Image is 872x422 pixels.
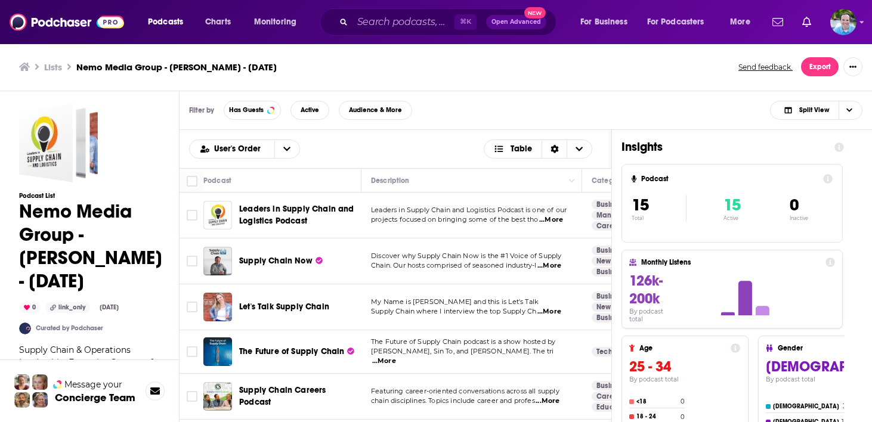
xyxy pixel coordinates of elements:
[14,392,30,408] img: Jon Profile
[190,145,274,153] button: open menu
[491,19,541,25] span: Open Advanced
[629,308,678,323] h4: By podcast total
[187,302,197,312] span: Toggle select row
[187,346,197,357] span: Toggle select row
[524,7,546,18] span: New
[239,302,329,312] span: Let's Talk Supply Chain
[19,322,31,334] img: ConnectPod
[254,14,296,30] span: Monitoring
[290,101,329,120] button: Active
[592,267,649,277] a: Business News
[636,398,678,405] h4: <18
[641,175,818,183] h4: Podcast
[592,381,629,390] a: Business
[203,173,231,188] div: Podcast
[372,356,396,366] span: ...More
[621,139,825,154] h1: Insights
[797,12,816,32] a: Show notifications dropdown
[203,337,232,366] a: The Future of Supply Chain
[10,11,124,33] img: Podchaser - Follow, Share and Rate Podcasts
[371,173,409,188] div: Description
[592,246,629,255] a: Business
[647,14,704,30] span: For Podcasters
[629,358,740,376] h3: 25 - 34
[371,337,555,346] span: The Future of Supply Chain podcast is a show hosted by
[19,104,98,182] a: Nemo Media Group - Anna McGovern - Oct 1, 2025
[542,140,567,158] div: Sort Direction
[32,392,48,408] img: Barbara Profile
[799,107,829,113] span: Split View
[768,12,788,32] a: Show notifications dropdown
[274,140,299,158] button: open menu
[592,392,628,401] a: Careers
[19,200,162,293] h1: Nemo Media Group - [PERSON_NAME] - [DATE]
[239,255,323,267] a: Supply Chain Now
[239,204,354,226] span: Leaders in Supply Chain and Logistics Podcast
[722,13,765,32] button: open menu
[148,14,183,30] span: Podcasts
[187,210,197,221] span: Toggle select row
[371,307,536,315] span: Supply Chain where I interview the top Supply Ch
[371,396,535,405] span: chain disciplines. Topics include career and profes
[339,101,412,120] button: Audience & More
[580,14,627,30] span: For Business
[790,195,799,215] span: 0
[214,145,265,153] span: User's Order
[486,15,546,29] button: Open AdvancedNew
[239,384,357,408] a: Supply Chain Careers Podcast
[565,173,579,188] button: Column Actions
[773,403,840,410] h4: [DEMOGRAPHIC_DATA]
[239,385,326,407] span: Supply Chain Careers Podcast
[14,374,30,390] img: Sydney Profile
[19,192,162,200] h3: Podcast List
[45,302,90,313] div: link_only
[592,347,640,356] a: Technology
[203,247,232,275] img: Supply Chain Now
[639,344,726,352] h4: Age
[723,195,741,215] span: 15
[187,391,197,402] span: Toggle select row
[639,13,722,32] button: open menu
[239,346,344,356] span: The Future of Supply Chain
[203,293,232,321] img: Let's Talk Supply Chain
[735,62,796,72] button: Send feedback.
[572,13,642,32] button: open menu
[770,101,862,120] button: Choose View
[371,297,539,306] span: My Name is [PERSON_NAME] and this is Let's Talk
[203,201,232,229] img: Leaders in Supply Chain and Logistics Podcast
[349,107,402,113] span: Audience & More
[511,145,532,153] span: Table
[76,61,277,73] h3: Nemo Media Group - [PERSON_NAME] - [DATE]
[632,215,686,221] p: Total
[64,378,122,390] span: Message your
[454,14,477,30] span: ⌘ K
[592,210,647,220] a: Management
[371,261,536,269] span: Chain. Our hosts comprised of seasoned industry-l
[681,398,685,405] h4: 0
[371,252,561,260] span: Discover why Supply Chain Now is the #1 Voice of Supply
[592,291,629,301] a: Business
[790,215,808,221] p: Inactive
[629,376,740,383] h4: By podcast total
[203,382,232,411] img: Supply Chain Careers Podcast
[189,106,214,114] h3: Filter by
[239,203,357,227] a: Leaders in Supply Chain and Logistics Podcast
[140,13,199,32] button: open menu
[830,9,856,35] button: Show profile menu
[629,272,663,308] span: 126k-200k
[484,139,593,159] h2: Choose View
[205,14,231,30] span: Charts
[592,200,629,209] a: Business
[801,57,839,76] button: Export
[592,313,649,322] a: Business News
[537,261,561,271] span: ...More
[239,301,329,313] a: Let's Talk Supply Chain
[641,258,820,266] h4: Monthly Listens
[539,215,563,225] span: ...More
[723,215,741,221] p: Active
